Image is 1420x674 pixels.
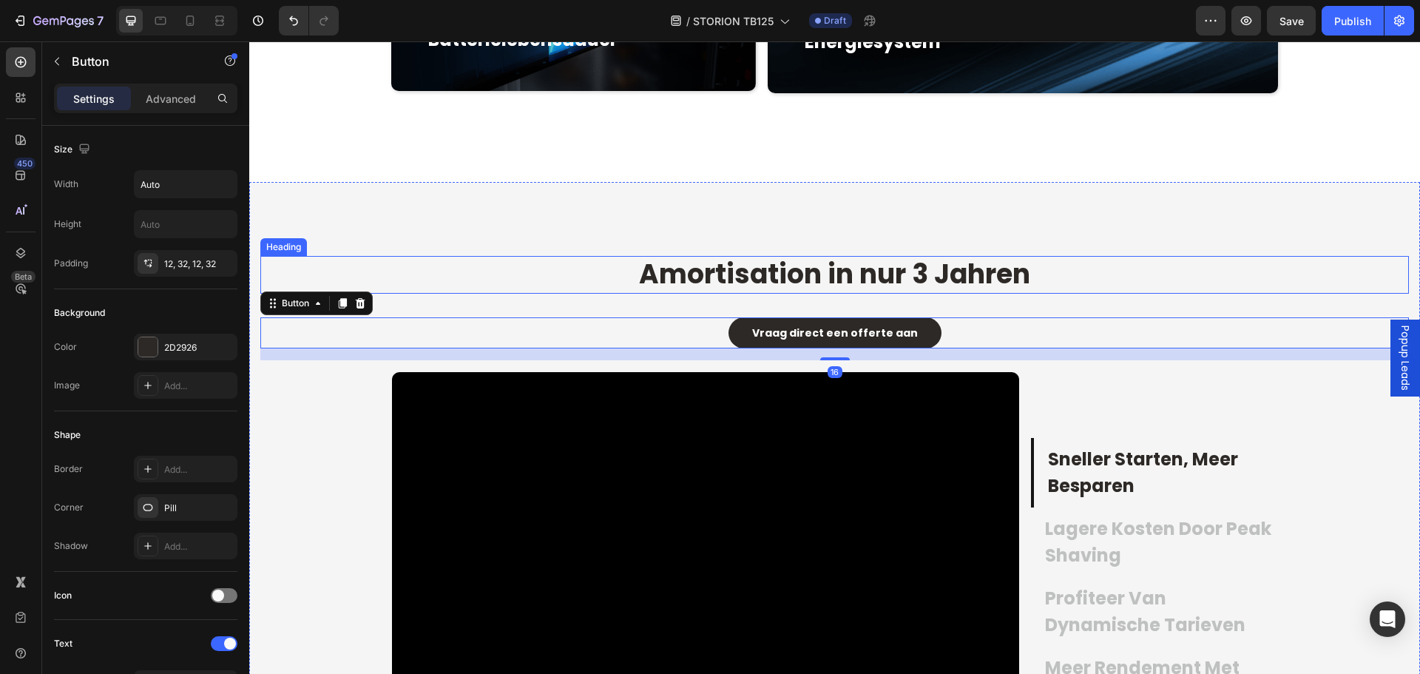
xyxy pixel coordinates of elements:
div: Shape [54,428,81,442]
div: Text [54,637,72,650]
div: Add... [164,463,234,476]
div: Corner [54,501,84,514]
div: Beta [11,271,35,283]
div: Padding [54,257,88,270]
p: Button [72,53,197,70]
div: Height [54,218,81,231]
div: Add... [164,380,234,393]
div: Image [54,379,80,392]
strong: Vraag direct een offerte aan [503,284,669,299]
span: Popup Leads [1149,284,1163,349]
div: Background [54,306,105,320]
h2: Rich Text Editor. Editing area: main [142,215,1029,252]
button: 7 [6,6,110,36]
div: 12, 32, 12, 32 [164,257,234,271]
div: Size [54,140,93,160]
div: Shadow [54,539,88,553]
p: ⁠⁠⁠⁠⁠⁠⁠ [143,216,1028,251]
div: Undo/Redo [279,6,339,36]
div: Heading [14,199,55,212]
button: Publish [1322,6,1384,36]
p: meer rendement met onbalanshandel [796,613,1027,667]
a: Vraag direct een offerte aan [479,276,692,307]
div: Publish [1334,13,1371,29]
p: profiteer van dynamische tarieven [796,544,1027,597]
p: lagere kosten door peak shaving [796,474,1027,528]
div: 16 [578,325,593,337]
p: Advanced [146,91,196,107]
div: Open Intercom Messenger [1370,601,1405,637]
span: Amortisation in nur 3 Jahren [390,214,781,252]
p: 7 [97,12,104,30]
p: Settings [73,91,115,107]
span: / [686,13,690,29]
div: Button [30,255,63,269]
div: 2D2926 [164,341,234,354]
span: STORION TB125 [693,13,774,29]
div: Border [54,462,83,476]
span: Draft [824,14,846,27]
span: Save [1279,15,1304,27]
iframe: Design area [249,41,1420,674]
input: Auto [135,211,237,237]
div: 450 [14,158,35,169]
p: sneller starten, meer besparen [799,405,1027,458]
div: Color [54,340,77,354]
input: Auto [135,171,237,198]
div: Pill [164,502,234,515]
div: Width [54,178,78,191]
button: Save [1267,6,1316,36]
div: Add... [164,540,234,553]
div: Icon [54,589,72,602]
